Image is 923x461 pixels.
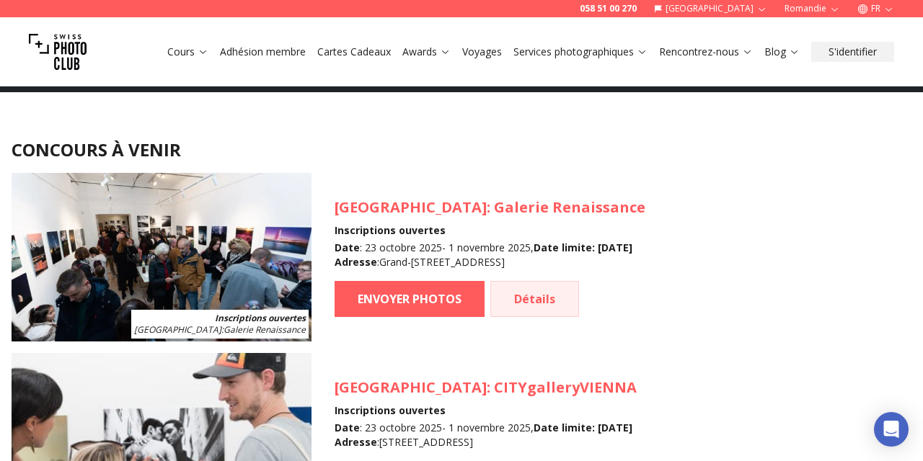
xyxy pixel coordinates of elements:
a: Services photographiques [513,45,648,59]
b: Adresse [335,255,377,269]
a: Cours [167,45,208,59]
button: Cours [162,42,214,62]
span: [GEOGRAPHIC_DATA] [335,197,487,217]
img: Swiss photo club [29,23,87,81]
a: Rencontrez-nous [659,45,753,59]
span: [GEOGRAPHIC_DATA] [335,377,487,397]
a: Voyages [462,45,502,59]
div: Open Intercom Messenger [874,412,909,447]
h4: Inscriptions ouvertes [335,403,637,418]
h4: Inscriptions ouvertes [335,223,645,238]
div: : 23 octobre 2025 - 1 novembre 2025 , : [STREET_ADDRESS] [335,421,637,449]
button: Rencontrez-nous [653,42,759,62]
b: Date limite : [DATE] [534,241,632,254]
a: 058 51 00 270 [580,3,637,14]
b: Date [335,421,360,434]
button: Awards [397,42,456,62]
div: : 23 octobre 2025 - 1 novembre 2025 , : Grand-[STREET_ADDRESS] [335,241,645,269]
b: Inscriptions ouvertes [215,312,306,324]
a: Awards [402,45,451,59]
button: Adhésion membre [214,42,312,62]
h3: : CITYgalleryVIENNA [335,377,637,398]
a: ENVOYER PHOTOS [335,281,485,317]
h3: : Galerie Renaissance [335,197,645,218]
a: Détails [490,281,579,317]
span: : Galerie Renaissance [134,323,306,336]
b: Date [335,241,360,254]
button: S'identifier [811,42,894,62]
button: Cartes Cadeaux [312,42,397,62]
img: SPC Photo Awards Genève: octobre 2025 [12,173,312,341]
b: Date limite : [DATE] [534,421,632,434]
h2: CONCOURS À VENIR [12,138,911,161]
a: Adhésion membre [220,45,306,59]
b: Adresse [335,435,377,449]
button: Voyages [456,42,508,62]
a: Cartes Cadeaux [317,45,391,59]
span: [GEOGRAPHIC_DATA] [134,323,221,336]
button: Services photographiques [508,42,653,62]
button: Blog [759,42,805,62]
a: Blog [764,45,800,59]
